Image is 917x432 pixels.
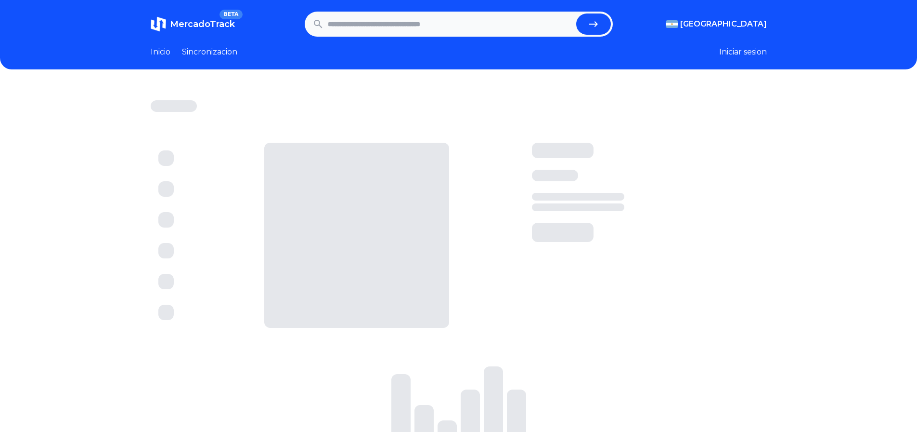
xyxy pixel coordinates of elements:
[220,10,242,19] span: BETA
[182,46,237,58] a: Sincronizacion
[666,20,678,28] img: Argentina
[151,16,166,32] img: MercadoTrack
[680,18,767,30] span: [GEOGRAPHIC_DATA]
[719,46,767,58] button: Iniciar sesion
[170,19,235,29] span: MercadoTrack
[151,16,235,32] a: MercadoTrackBETA
[666,18,767,30] button: [GEOGRAPHIC_DATA]
[151,46,170,58] a: Inicio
